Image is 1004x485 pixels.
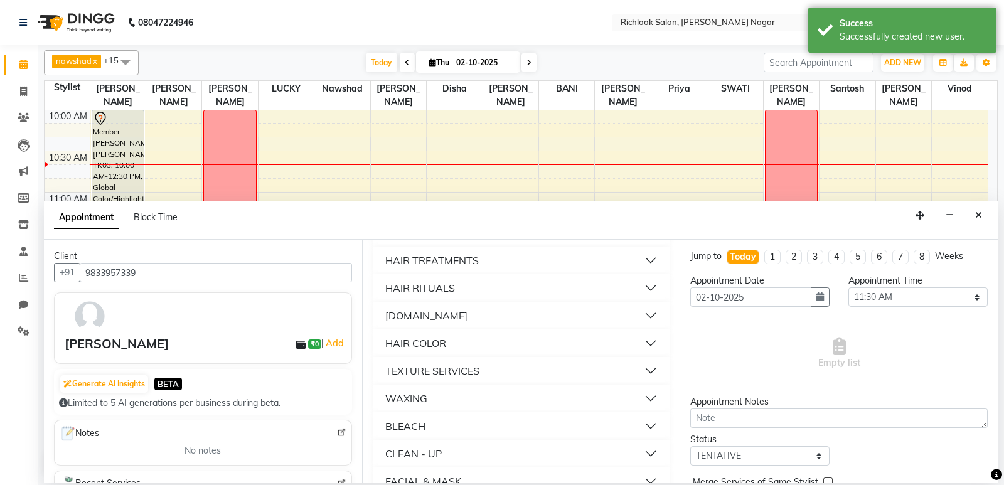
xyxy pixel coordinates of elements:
span: BETA [154,378,182,390]
div: BLEACH [385,418,425,434]
button: HAIR RITUALS [378,277,665,299]
div: Appointment Date [690,274,830,287]
span: Empty list [818,338,860,370]
div: 10:00 AM [46,110,90,123]
b: 08047224946 [138,5,193,40]
button: CLEAN - UP [378,442,665,465]
li: 8 [914,250,930,264]
button: WAXING [378,387,665,410]
div: Stylist [45,81,90,94]
button: Close [969,206,988,225]
li: 7 [892,250,909,264]
div: Client [54,250,352,263]
li: 2 [786,250,802,264]
div: Success [840,17,987,30]
div: Appointment Time [848,274,988,287]
div: HAIR COLOR [385,336,446,351]
span: vinod [932,81,988,97]
span: [PERSON_NAME] [202,81,257,110]
button: ADD NEW [881,54,924,72]
span: [PERSON_NAME] [90,81,146,110]
li: 6 [871,250,887,264]
span: [PERSON_NAME] [876,81,931,110]
input: yyyy-mm-dd [690,287,811,307]
li: 1 [764,250,781,264]
a: Add [324,336,346,351]
span: ADD NEW [884,58,921,67]
div: Today [730,250,756,264]
button: HAIR COLOR [378,332,665,354]
span: Thu [426,58,452,67]
span: Block Time [134,211,178,223]
input: Search Appointment [764,53,873,72]
span: +15 [104,55,128,65]
span: Appointment [54,206,119,229]
input: 2025-10-02 [452,53,515,72]
span: Notes [60,425,99,442]
input: Search by Name/Mobile/Email/Code [80,263,352,282]
div: TEXTURE SERVICES [385,363,479,378]
div: Member [PERSON_NAME] [PERSON_NAME], TK03, 10:00 AM-12:30 PM, Global Color/Highlights (Women) Hair... [92,110,144,316]
div: Jump to [690,250,722,263]
div: HAIR TREATMENTS [385,253,479,268]
span: nawshad [314,81,370,97]
span: SWATI [707,81,762,97]
div: [DOMAIN_NAME] [385,308,467,323]
span: BANI [539,81,594,97]
span: No notes [184,444,221,457]
img: logo [32,5,118,40]
span: [PERSON_NAME] [595,81,650,110]
span: priya [651,81,707,97]
li: 4 [828,250,845,264]
a: x [92,56,97,66]
div: Successfully created new user. [840,30,987,43]
span: nawshad [56,56,92,66]
div: WAXING [385,391,427,406]
span: Today [366,53,397,72]
span: | [321,336,346,351]
div: Weeks [935,250,963,263]
button: TEXTURE SERVICES [378,360,665,382]
span: [PERSON_NAME] [146,81,201,110]
button: [DOMAIN_NAME] [378,304,665,327]
span: [PERSON_NAME] [764,81,819,110]
div: CLEAN - UP [385,446,442,461]
div: HAIR RITUALS [385,280,455,296]
li: 5 [850,250,866,264]
div: Appointment Notes [690,395,988,408]
span: [PERSON_NAME] [371,81,426,110]
div: [PERSON_NAME] [65,334,169,353]
span: santosh [820,81,875,97]
span: [PERSON_NAME] [483,81,538,110]
div: Limited to 5 AI generations per business during beta. [59,397,347,410]
button: Generate AI Insights [60,375,148,393]
img: avatar [72,298,108,334]
button: +91 [54,263,80,282]
span: ₹0 [308,339,321,349]
button: HAIR TREATMENTS [378,249,665,272]
li: 3 [807,250,823,264]
span: LUCKY [259,81,314,97]
button: BLEACH [378,415,665,437]
div: Status [690,433,830,446]
div: 10:30 AM [46,151,90,164]
span: disha [427,81,482,97]
div: 11:00 AM [46,193,90,206]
